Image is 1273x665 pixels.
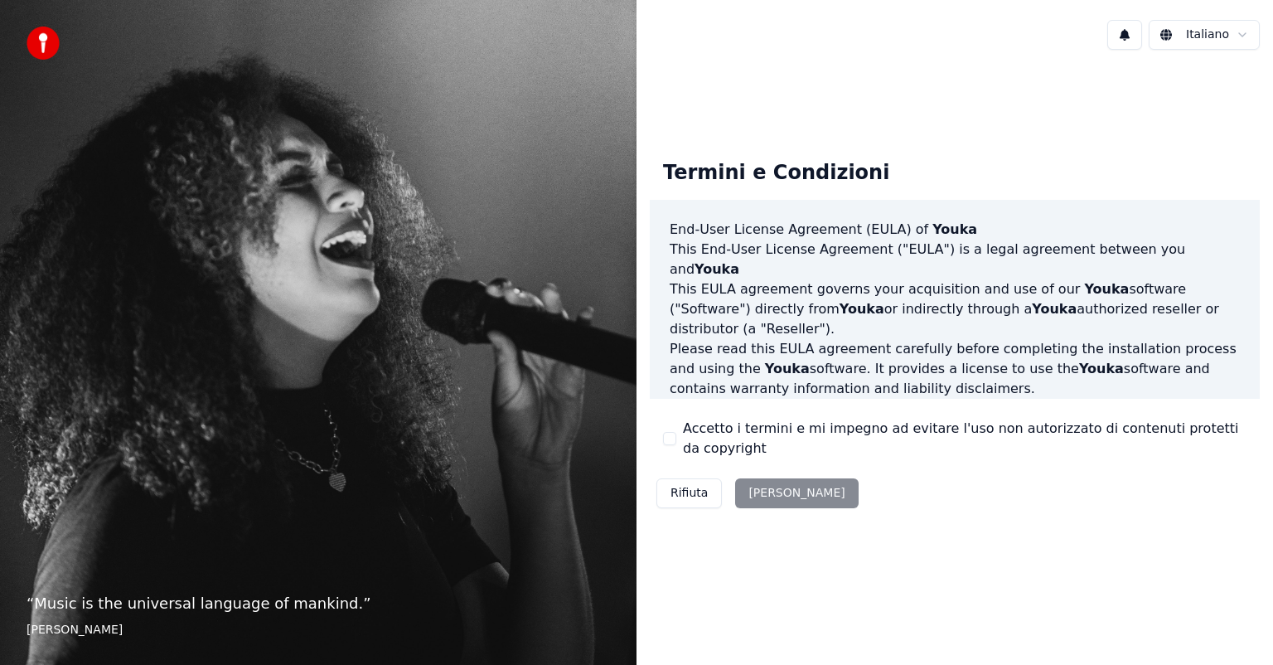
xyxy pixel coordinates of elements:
[670,240,1240,279] p: This End-User License Agreement ("EULA") is a legal agreement between you and
[27,27,60,60] img: youka
[932,221,977,237] span: Youka
[670,399,1240,478] p: If you register for a free trial of the software, this EULA agreement will also govern that trial...
[670,220,1240,240] h3: End-User License Agreement (EULA) of
[1032,301,1077,317] span: Youka
[683,419,1246,459] label: Accetto i termini e mi impegno ad evitare l'uso non autorizzato di contenuti protetti da copyright
[656,478,722,508] button: Rifiuta
[1084,281,1129,297] span: Youka
[27,592,610,615] p: “ Music is the universal language of mankind. ”
[765,361,810,376] span: Youka
[27,622,610,638] footer: [PERSON_NAME]
[840,301,884,317] span: Youka
[695,261,739,277] span: Youka
[670,279,1240,339] p: This EULA agreement governs your acquisition and use of our software ("Software") directly from o...
[1079,361,1124,376] span: Youka
[670,339,1240,399] p: Please read this EULA agreement carefully before completing the installation process and using th...
[650,147,903,200] div: Termini e Condizioni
